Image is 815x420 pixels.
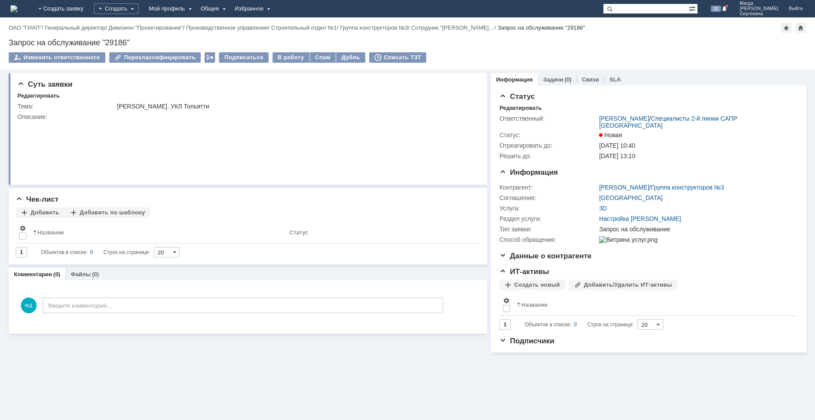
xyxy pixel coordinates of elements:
th: Название [30,221,286,244]
div: Запрос на обслуживание [599,226,793,233]
div: Добавить в избранное [781,23,791,33]
div: Запрос на обслуживание "29186" [9,38,806,47]
div: Тип заявки: [499,226,597,233]
span: Настройки [19,225,26,232]
div: Сделать домашней страницей [795,23,806,33]
div: Способ обращения: [499,236,597,243]
div: Название [37,229,64,236]
span: Подписчики [499,337,554,345]
a: 3D [599,205,607,212]
a: Сотрудник "[PERSON_NAME]… [411,24,494,31]
a: ОАО "ГИАП" [9,24,41,31]
a: Задачи [543,76,563,83]
div: / [340,24,411,31]
div: Название [521,301,548,308]
div: 0 [574,319,577,330]
div: / [108,24,186,31]
span: Данные о контрагенте [499,252,592,260]
span: Информация [499,168,558,176]
a: Файлы [71,271,91,278]
span: Объектов в списке: [525,322,571,328]
i: Строк на странице: [525,319,634,330]
div: Услуга: [499,205,597,212]
a: Генеральный директор [45,24,105,31]
a: Группа конструкторов №3 [651,184,724,191]
div: Отреагировать до: [499,142,597,149]
i: Строк на странице: [41,247,150,257]
a: Комментарии [14,271,52,278]
a: [GEOGRAPHIC_DATA] [599,194,663,201]
div: Запрос на обслуживание "29186" [498,24,585,31]
span: [DATE] 13:10 [599,152,635,159]
div: / [9,24,45,31]
span: Статус [499,92,535,101]
div: Работа с массовостью [205,52,215,63]
a: Производственное управление [186,24,268,31]
div: Ответственный: [499,115,597,122]
div: [PERSON_NAME]. УКЛ Тольятти [117,103,474,110]
div: Решить до: [499,152,597,159]
a: Специалисты 2-й линии САПР [GEOGRAPHIC_DATA] [599,115,737,129]
div: Тема: [17,103,115,110]
a: [PERSON_NAME] [599,115,649,122]
span: Настройки [503,297,510,304]
a: Настройка [PERSON_NAME] [599,215,681,222]
span: Объектов в списке: [41,249,88,255]
div: / [599,115,793,129]
div: / [186,24,272,31]
div: Раздел услуги: [499,215,597,222]
a: [PERSON_NAME] [599,184,649,191]
div: Создать [94,3,138,14]
a: Информация [496,76,532,83]
a: Группа конструкторов №3 [340,24,408,31]
th: Статус [286,221,473,244]
span: 33 [711,6,721,12]
a: Перейти на домашнюю страницу [10,5,17,12]
span: Суть заявки [17,80,72,88]
div: Статус: [499,132,597,139]
a: Дивизион "Проектирование" [108,24,183,31]
span: [PERSON_NAME] [740,6,778,11]
span: МД [21,298,37,313]
div: Редактировать [17,92,60,99]
span: Новая [599,132,622,139]
div: Соглашение: [499,194,597,201]
a: Строительный отдел №1 [271,24,337,31]
div: 0 [90,247,93,257]
span: Расширенный поиск [689,4,697,12]
span: [DATE] 10:40 [599,142,635,149]
div: Статус [290,229,308,236]
span: ИТ-активы [499,268,549,276]
div: (0) [565,76,572,83]
div: (0) [54,271,61,278]
div: / [45,24,109,31]
th: Название [513,294,791,316]
img: logo [10,5,17,12]
div: / [411,24,498,31]
div: Описание: [17,113,476,120]
span: Магда [740,1,778,6]
div: / [599,184,724,191]
span: Сергеевна [740,11,778,17]
div: (0) [92,271,99,278]
a: SLA [610,76,621,83]
div: / [271,24,340,31]
img: Витрина услуг.png [599,236,657,243]
div: Редактировать [499,105,542,112]
a: Связи [582,76,599,83]
span: Чек-лист [16,195,59,203]
div: Контрагент: [499,184,597,191]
